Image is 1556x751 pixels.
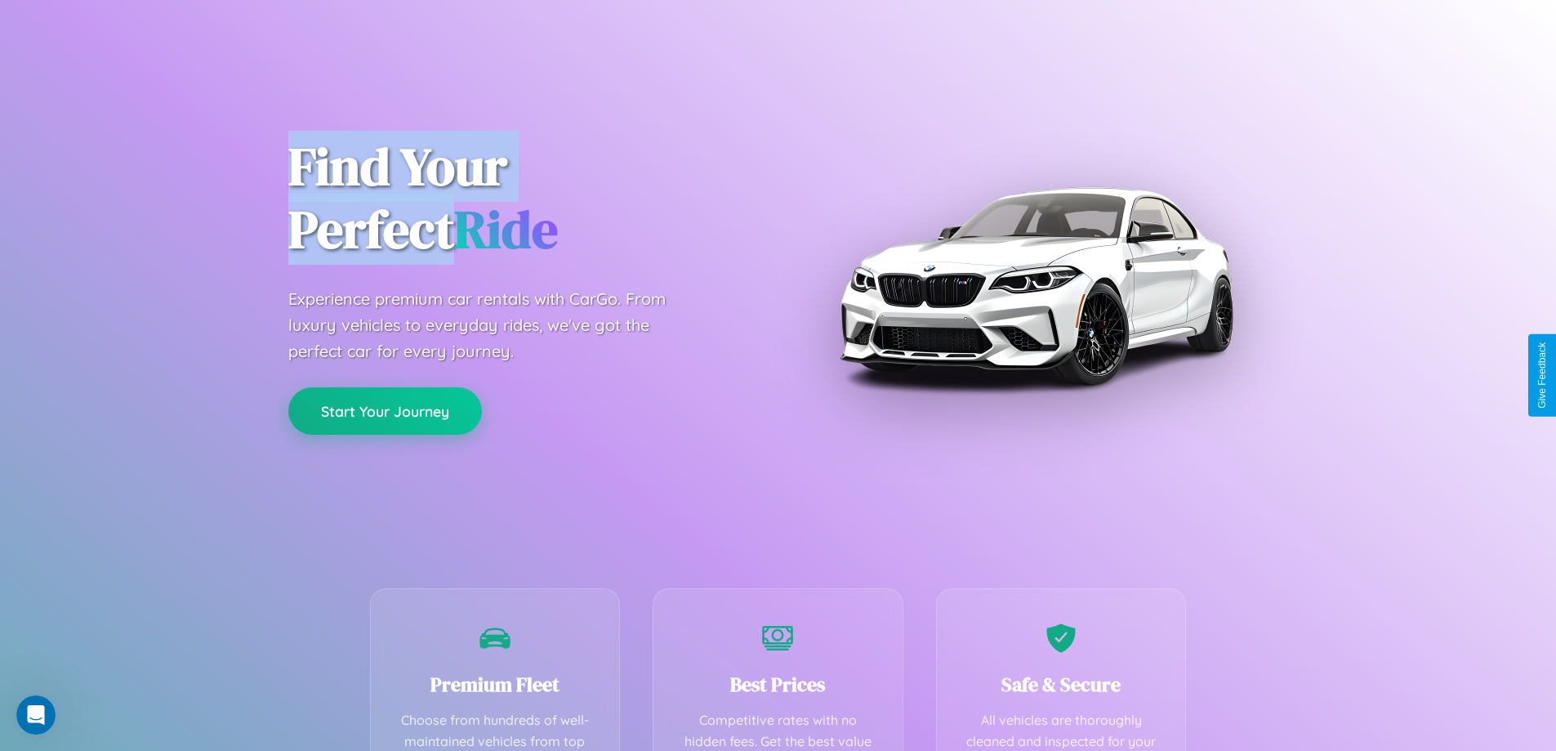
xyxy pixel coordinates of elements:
h3: Premium Fleet [395,671,595,698]
p: Experience premium car rentals with CarGo. From luxury vehicles to everyday rides, we've got the ... [288,286,697,364]
h3: Safe & Secure [961,671,1161,698]
div: Give Feedback [1536,342,1548,409]
span: Ride [454,194,558,265]
img: Premium BMW car rental vehicle [832,82,1240,490]
h1: Find Your Perfect [288,136,754,262]
iframe: Intercom live chat [16,695,56,735]
button: Start Your Journey [288,387,482,435]
h3: Best Prices [678,671,878,698]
